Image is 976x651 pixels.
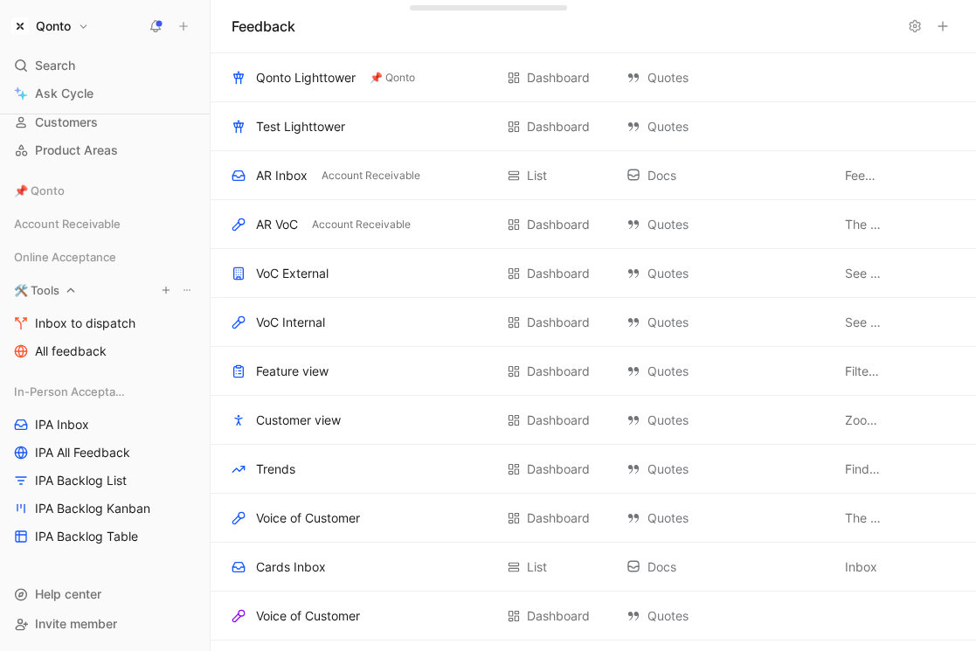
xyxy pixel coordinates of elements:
span: Account Receivable [312,216,411,233]
div: Quotes [626,410,827,431]
div: Voice of CustomerDashboard QuotesThe main 'lighthouse' of your feedback!View actions [211,494,976,543]
span: 📌 Qonto [14,182,65,199]
span: See what feedback your own organisation is giving! [845,312,881,333]
a: Inbox to dispatch [7,310,203,336]
div: Test Lighttower [256,116,345,137]
span: In-Person Acceptance [14,383,131,400]
div: Quotes [626,312,827,333]
div: AR InboxAccount ReceivableList DocsFeedback inbox of Account ReceivableView actions [211,151,976,200]
div: Online Acceptance [7,244,203,275]
div: Qonto Lighttower📌 QontoDashboard QuotesView actions [211,53,976,102]
button: Inbox [841,557,881,578]
button: See exclusively external feedback. [841,263,884,284]
div: Quotes [626,116,827,137]
div: 🛠️ ToolsInbox to dispatchAll feedback [7,277,203,364]
div: Quotes [626,67,827,88]
div: Account Receivable [7,211,203,237]
a: IPA All Feedback [7,440,203,466]
span: Inbox [845,557,877,578]
button: Find the trends hidden in your feedback! [841,459,884,480]
div: Qonto Lighttower [256,67,356,88]
span: See exclusively external feedback. [845,263,881,284]
button: 📌 Qonto [366,70,419,86]
span: Account Receivable [322,167,420,184]
h1: Feedback [232,16,295,37]
span: Search [35,55,75,76]
span: Product Areas [35,142,118,159]
div: Feature view [256,361,329,382]
button: QontoQonto [7,14,93,38]
span: Customers [35,114,98,131]
div: Help center [7,581,203,607]
span: Help center [35,586,101,601]
div: In-Person Acceptance [7,378,203,405]
span: IPA Backlog Kanban [35,500,150,517]
div: Dashboard [527,508,590,529]
div: Quotes [626,263,827,284]
div: 📌 Qonto [7,177,203,204]
span: IPA All Feedback [35,444,130,461]
div: Dashboard [527,263,590,284]
button: Account Receivable [318,168,424,184]
div: Dashboard [527,312,590,333]
span: The main 'lighthouse' of your feedback related to Account Receivable! [845,214,881,235]
div: Dashboard [527,67,590,88]
button: Zoom in on specific customers segments! [841,410,884,431]
a: Product Areas [7,137,203,163]
button: Filter requests on specific customer segments! [841,361,884,382]
span: IPA Backlog List [35,472,127,489]
button: Account Receivable [308,217,414,232]
div: Customer view [256,410,341,431]
span: IPA Inbox [35,416,89,433]
div: AR VoC [256,214,298,235]
div: VoC Internal [256,312,325,333]
div: Search [7,52,203,79]
span: Find the trends hidden in your feedback! [845,459,881,480]
span: Ask Cycle [35,83,93,104]
a: IPA Backlog List [7,467,203,494]
div: Dashboard [527,410,590,431]
div: Quotes [626,508,827,529]
div: In-Person AcceptanceIPA InboxIPA All FeedbackIPA Backlog ListIPA Backlog KanbanIPA Backlog Table [7,378,203,550]
div: Cards Inbox [256,557,326,578]
div: List [527,165,547,186]
a: IPA Inbox [7,412,203,438]
a: IPA Backlog Table [7,523,203,550]
div: Docs [626,165,827,186]
div: Dashboard [527,459,590,480]
div: Quotes [626,459,827,480]
div: VoC ExternalDashboard QuotesSee exclusively external feedback.View actions [211,249,976,298]
div: List [527,557,547,578]
img: Qonto [11,17,29,35]
span: All feedback [35,343,107,360]
div: AR Inbox [256,165,308,186]
button: Feedback inbox of Account Receivable [841,165,884,186]
div: AR VoCAccount ReceivableDashboard QuotesThe main 'lighthouse' of your feedback related to Account... [211,200,976,249]
div: Voice of Customer [256,508,360,529]
span: The main 'lighthouse' of your feedback! [845,508,881,529]
div: VoC InternalDashboard QuotesSee what feedback your own organisation is giving!View actions [211,298,976,347]
div: Voice of CustomerDashboard QuotesView actions [211,592,976,641]
div: Trends [256,459,295,480]
div: Quotes [626,361,827,382]
span: Inbox to dispatch [35,315,135,332]
div: VoC External [256,263,329,284]
h1: Qonto [36,18,71,34]
button: The main 'lighthouse' of your feedback! [841,508,884,529]
div: Dashboard [527,361,590,382]
div: Quotes [626,606,827,627]
div: Invite member [7,611,203,637]
div: TrendsDashboard QuotesFind the trends hidden in your feedback!View actions [211,445,976,494]
span: Account Receivable [14,215,121,232]
span: Filter requests on specific customer segments! [845,361,881,382]
div: Feature viewDashboard QuotesFilter requests on specific customer segments!View actions [211,347,976,396]
a: Customers [7,109,203,135]
div: Customer viewDashboard QuotesZoom in on specific customers segments!View actions [211,396,976,445]
a: IPA Backlog Kanban [7,495,203,522]
div: Dashboard [527,214,590,235]
div: Voice of Customer [256,606,360,627]
span: Invite member [35,616,117,631]
div: Docs [626,557,827,578]
span: 📌 Qonto [370,69,415,87]
div: Test LighttowerDashboard QuotesView actions [211,102,976,151]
